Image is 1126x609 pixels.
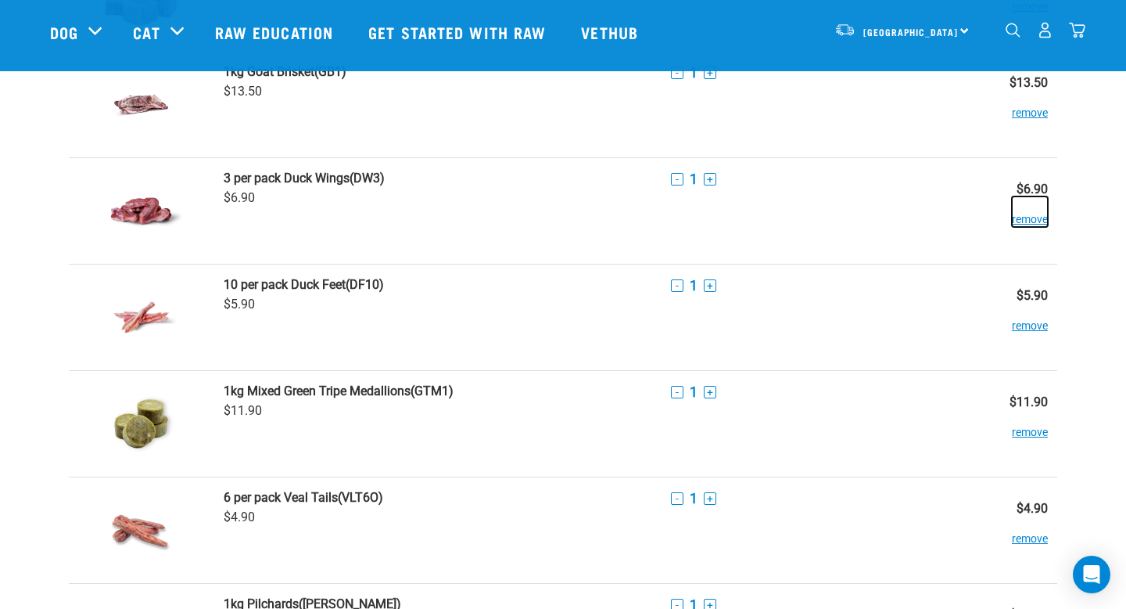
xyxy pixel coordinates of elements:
span: 1 [690,277,697,294]
button: + [704,67,716,79]
img: Goat Brisket [101,64,181,145]
strong: 6 per pack Veal Tails [224,490,338,505]
span: 1 [690,64,697,81]
a: Vethub [565,1,658,63]
img: user.png [1037,22,1053,38]
strong: 10 per pack Duck Feet [224,277,346,292]
td: $13.50 [959,52,1057,158]
td: $11.90 [959,371,1057,477]
img: home-icon@2x.png [1069,22,1085,38]
span: 1 [690,171,697,187]
img: Duck Feet [101,277,181,358]
td: $6.90 [959,158,1057,265]
span: $13.50 [224,84,262,99]
button: - [671,279,683,292]
strong: 1kg Mixed Green Tripe Medallions [224,384,411,398]
img: home-icon-1@2x.png [1006,23,1020,38]
a: Raw Education [199,1,353,63]
strong: 3 per pack Duck Wings [224,171,350,186]
a: Get started with Raw [353,1,565,63]
button: remove [1012,303,1048,333]
span: $6.90 [224,190,255,205]
span: [GEOGRAPHIC_DATA] [863,29,958,34]
td: $4.90 [959,477,1057,584]
strong: 1kg Goat Brisket [224,64,314,79]
a: Dog [50,20,78,44]
button: - [671,173,683,186]
img: Veal Tails [101,490,181,571]
a: 3 per pack Duck Wings(DW3) [224,171,653,186]
span: 1 [690,384,697,400]
a: 1kg Goat Brisket(GB1) [224,64,653,79]
span: $11.90 [224,403,262,418]
img: Mixed Green Tripe Medallions [101,384,181,464]
button: - [671,386,683,398]
td: $5.90 [959,265,1057,371]
a: 6 per pack Veal Tails(VLT6O) [224,490,653,505]
button: remove [1012,196,1048,227]
button: - [671,492,683,505]
button: remove [1012,516,1048,546]
button: remove [1012,90,1048,121]
span: $4.90 [224,510,255,524]
img: Duck Wings [101,171,181,251]
span: 1 [690,490,697,506]
button: + [704,173,716,186]
button: - [671,67,683,79]
a: 10 per pack Duck Feet(DF10) [224,277,653,292]
button: + [704,492,716,505]
button: + [704,279,716,292]
button: + [704,386,716,398]
a: 1kg Mixed Green Tripe Medallions(GTM1) [224,384,653,398]
a: Cat [133,20,160,44]
img: van-moving.png [834,23,855,37]
button: remove [1012,409,1048,440]
div: Open Intercom Messenger [1073,556,1110,593]
span: $5.90 [224,297,255,312]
